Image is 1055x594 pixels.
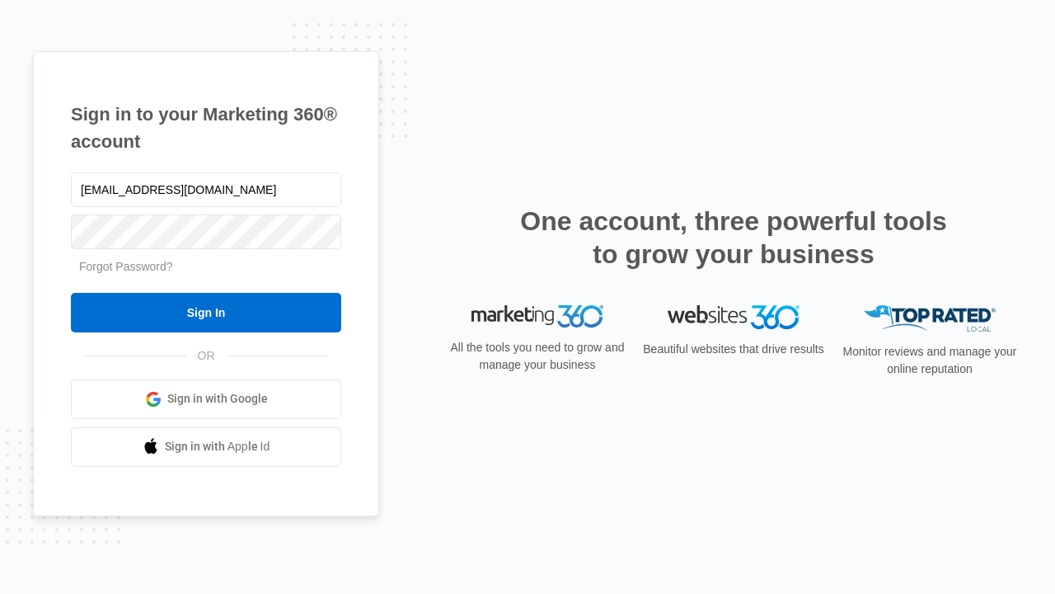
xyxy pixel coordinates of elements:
[71,427,341,467] a: Sign in with Apple Id
[71,293,341,332] input: Sign In
[71,172,341,207] input: Email
[471,305,603,328] img: Marketing 360
[165,438,270,455] span: Sign in with Apple Id
[79,260,173,273] a: Forgot Password?
[864,305,996,332] img: Top Rated Local
[515,205,952,271] h2: One account, three powerful tools to grow your business
[71,379,341,419] a: Sign in with Google
[71,101,341,155] h1: Sign in to your Marketing 360® account
[668,305,799,329] img: Websites 360
[445,339,630,374] p: All the tools you need to grow and manage your business
[186,347,227,365] span: OR
[837,343,1022,378] p: Monitor reviews and manage your online reputation
[167,390,268,408] span: Sign in with Google
[641,341,826,358] p: Beautiful websites that drive results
